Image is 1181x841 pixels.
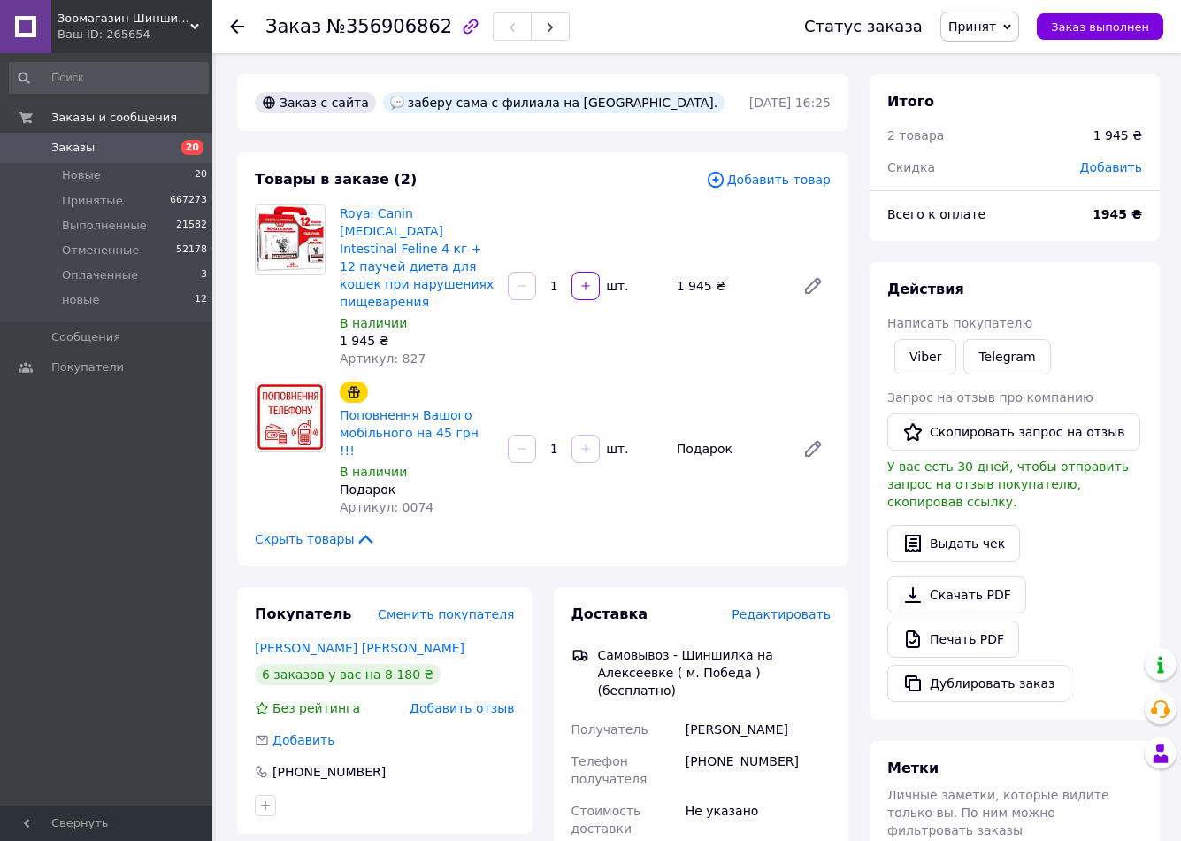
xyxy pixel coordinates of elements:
[340,316,407,330] span: В наличии
[602,440,630,458] div: шт.
[887,576,1026,613] a: Скачать PDF
[255,92,376,113] div: Заказ с сайта
[795,431,831,467] a: Редактировать
[887,128,944,143] span: 2 товара
[62,267,138,283] span: Оплаченные
[1037,13,1163,40] button: Заказ выполнен
[272,733,334,747] span: Добавить
[887,413,1140,451] button: Скопировать запрос на отзыв
[670,436,788,461] div: Подарок
[51,140,95,156] span: Заказы
[340,465,407,479] span: В наличии
[62,193,123,209] span: Принятые
[176,218,207,234] span: 21582
[62,243,139,258] span: Отмененные
[255,171,417,188] span: Товары в заказе (2)
[58,11,190,27] span: Зоомагазин Шиншилка - Дискаунтер зоотоваров.Корма для кошек и собак. Ветеринарная аптека
[887,788,1109,837] span: Личные заметки, которые видите только вы. По ним можно фильтровать заказы
[195,167,207,183] span: 20
[62,218,147,234] span: Выполненные
[1080,160,1142,174] span: Добавить
[670,274,788,298] div: 1 945 ₴
[271,763,387,781] div: [PHONE_NUMBER]
[1093,127,1142,144] div: 1 945 ₴
[571,754,648,786] span: Телефон получателя
[51,110,177,126] span: Заказы и сообщения
[571,722,648,737] span: Получатель
[887,621,1019,658] a: Печать PDF
[887,160,935,174] span: Скидка
[732,607,831,621] span: Редактировать
[340,500,433,514] span: Артикул: 0074
[887,281,964,297] span: Действия
[682,745,834,795] div: [PHONE_NUMBER]
[340,408,479,458] a: Поповнення Вашого мобільного на 45 грн !!!
[1051,20,1149,34] span: Заказ выполнен
[62,292,99,308] span: новые
[383,92,725,113] div: заберу сама с филиала на [GEOGRAPHIC_DATA].
[390,96,404,110] img: :speech_balloon:
[340,351,426,366] span: Артикул: 827
[51,329,120,345] span: Сообщения
[594,646,836,699] div: Самовывоз - Шиншилка на Алексеевке ( м. Победа ) (бесплатно)
[62,167,101,183] span: Новые
[887,93,934,110] span: Итого
[963,339,1050,374] a: Telegram
[887,390,1093,405] span: Запрос на отзыв про компанию
[887,316,1032,330] span: Написать покупателю
[887,760,939,776] span: Метки
[255,530,376,548] span: Скрыть товары
[682,714,834,745] div: [PERSON_NAME]
[9,62,209,94] input: Поиск
[230,18,244,35] div: Вернуться назад
[181,140,203,155] span: 20
[948,19,996,34] span: Принят
[51,359,124,375] span: Покупатели
[256,206,325,273] img: Royal Canin Gastro Intestinal Feline 4 кг + 12 паучей диета для кошек при нарушениях пищеварения
[1093,207,1142,221] b: 1945 ₴
[894,339,956,374] a: Viber
[255,606,351,622] span: Покупатель
[887,459,1129,509] span: У вас есть 30 дней, чтобы отправить запрос на отзыв покупателю, скопировав ссылку.
[887,207,985,221] span: Всего к оплате
[255,664,441,685] div: 6 заказов у вас на 8 180 ₴
[410,701,514,715] span: Добавить отзыв
[272,701,360,715] span: Без рейтинга
[887,525,1020,562] button: Выдать чек
[804,18,923,35] div: Статус заказа
[265,16,321,37] span: Заказ
[201,267,207,283] span: 3
[571,606,648,622] span: Доставка
[706,170,831,189] span: Добавить товар
[256,382,325,451] img: Поповнення Вашого мобільного на 45 грн !!!
[887,665,1070,702] button: Дублировать заказ
[571,804,641,836] span: Стоимость доставки
[255,641,464,655] a: [PERSON_NAME] [PERSON_NAME]
[176,243,207,258] span: 52178
[340,206,494,309] a: Royal Canin [MEDICAL_DATA] Intestinal Feline 4 кг + 12 паучей диета для кошек при нарушениях пище...
[602,277,630,295] div: шт.
[795,268,831,304] a: Редактировать
[340,332,494,350] div: 1 945 ₴
[58,27,212,42] div: Ваш ID: 265654
[326,16,452,37] span: №356906862
[340,481,494,498] div: Подарок
[195,292,207,308] span: 12
[170,193,207,209] span: 667273
[749,96,831,110] time: [DATE] 16:25
[378,607,514,621] span: Сменить покупателя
